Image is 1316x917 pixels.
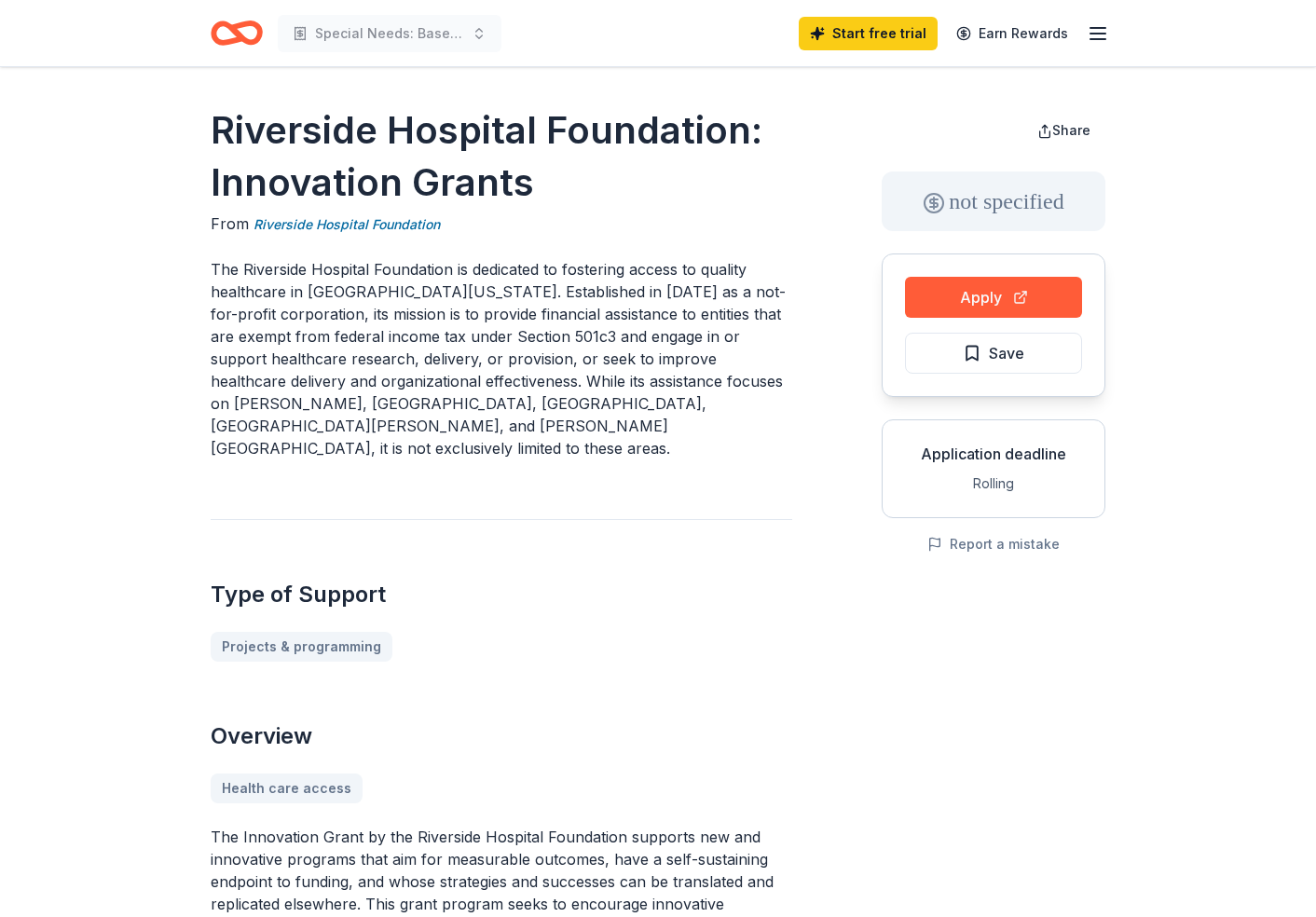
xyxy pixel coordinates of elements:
[211,580,792,609] h2: Type of Support
[278,15,501,52] button: Special Needs: Baseball Field Turf Expansion & Replacement
[905,333,1082,374] button: Save
[254,213,440,236] a: Riverside Hospital Foundation
[211,258,792,459] p: The Riverside Hospital Foundation is dedicated to fostering access to quality healthcare in [GEOG...
[211,721,792,751] h2: Overview
[211,104,792,209] h1: Riverside Hospital Foundation: Innovation Grants
[211,632,392,662] a: Projects & programming
[898,472,1090,495] div: Rolling
[905,277,1082,318] button: Apply
[898,443,1090,465] div: Application deadline
[989,341,1024,365] span: Save
[945,17,1079,50] a: Earn Rewards
[799,17,938,50] a: Start free trial
[1022,112,1105,149] button: Share
[1052,122,1090,138] span: Share
[882,171,1105,231] div: not specified
[927,533,1060,555] button: Report a mistake
[211,212,792,236] div: From
[315,22,464,45] span: Special Needs: Baseball Field Turf Expansion & Replacement
[211,11,263,55] a: Home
